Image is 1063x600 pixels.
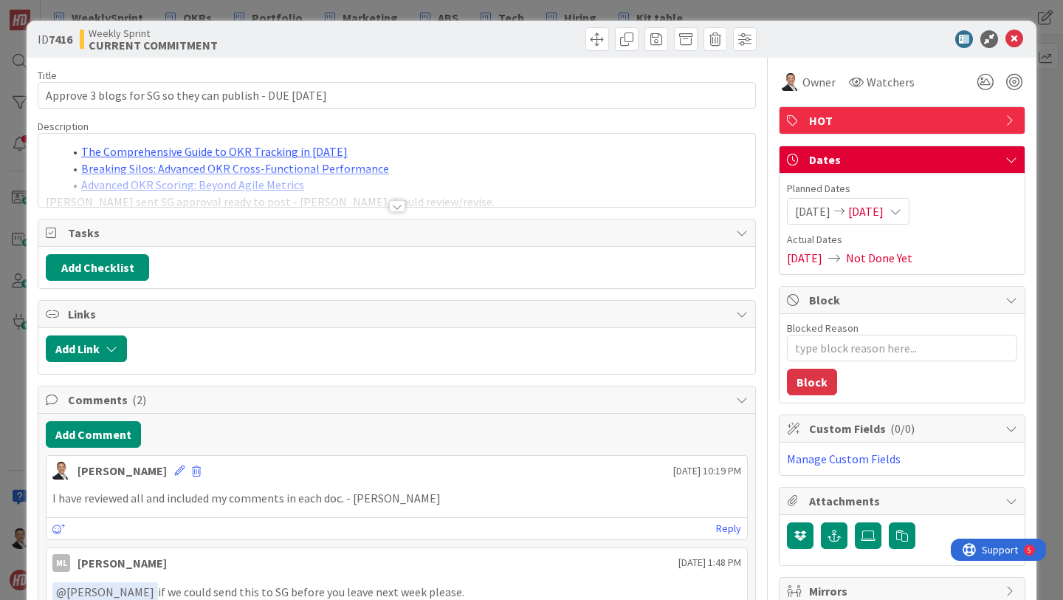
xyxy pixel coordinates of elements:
p: I have reviewed all and included my comments in each doc. - [PERSON_NAME] [52,490,741,507]
div: [PERSON_NAME] [78,554,167,572]
a: Reply [716,519,741,538]
span: [DATE] 10:19 PM [673,463,741,479]
span: Custom Fields [809,420,998,437]
label: Blocked Reason [787,321,859,335]
div: [PERSON_NAME] [78,462,167,480]
span: Actual Dates [787,232,1017,248]
span: ID [38,30,72,48]
label: Title [38,69,57,82]
span: [DATE] [848,202,884,220]
span: Attachments [809,492,998,510]
button: Add Comment [46,421,141,448]
span: @ [56,584,66,599]
a: Manage Custom Fields [787,451,901,466]
input: type card name here... [38,82,756,109]
span: Not Done Yet [846,249,912,267]
span: Owner [802,73,836,91]
span: [DATE] 1:48 PM [678,555,741,570]
img: SL [52,462,70,480]
button: Block [787,369,837,395]
span: Planned Dates [787,181,1017,197]
span: ( 0/0 ) [890,421,915,436]
span: Description [38,120,89,133]
span: Comments [68,391,729,409]
span: [PERSON_NAME] [56,584,154,599]
span: Links [68,305,729,323]
span: Weekly Sprint [89,27,218,39]
div: ML [52,554,70,572]
b: 7416 [49,32,72,47]
span: Watchers [867,73,915,91]
span: Support [31,2,67,20]
span: Tasks [68,224,729,242]
span: ( 2 ) [132,392,146,407]
button: Add Checklist [46,254,149,281]
span: Dates [809,151,998,168]
span: [DATE] [795,202,830,220]
span: Mirrors [809,582,998,600]
b: CURRENT COMMITMENT [89,39,218,51]
span: Block [809,291,998,309]
button: Add Link [46,335,127,362]
div: 5 [77,6,80,18]
a: The Comprehensive Guide to OKR Tracking in [DATE] [81,144,348,159]
span: HOT [809,112,998,129]
img: SL [782,73,799,91]
span: [DATE] [787,249,822,267]
a: Breaking Silos: Advanced OKR Cross-Functional Performance [81,161,389,176]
